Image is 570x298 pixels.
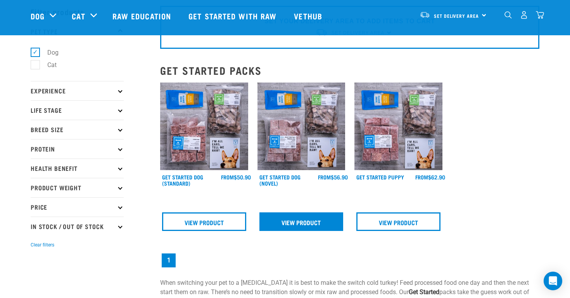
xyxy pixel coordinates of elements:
label: Cat [35,60,60,70]
div: $50.90 [221,174,251,180]
img: van-moving.png [420,11,430,18]
div: $62.90 [415,174,445,180]
img: NPS Puppy Update [354,83,442,171]
a: View Product [356,212,440,231]
div: $56.90 [318,174,348,180]
nav: pagination [160,252,539,269]
a: View Product [162,212,246,231]
img: NSP Dog Standard Update [160,83,248,171]
span: FROM [415,176,428,178]
h2: Get Started Packs [160,64,539,76]
p: Breed Size [31,120,124,139]
a: Cat [72,10,85,22]
label: Dog [35,48,62,57]
img: home-icon@2x.png [536,11,544,19]
button: Clear filters [31,241,54,248]
p: Health Benefit [31,158,124,178]
a: Raw Education [105,0,181,31]
a: Dog [31,10,45,22]
p: In Stock / Out Of Stock [31,217,124,236]
a: View Product [259,212,344,231]
strong: Get Started [409,288,439,296]
span: FROM [318,176,331,178]
a: Get Started Puppy [356,176,404,178]
a: Get Started Dog (Standard) [162,176,203,184]
p: Product Weight [31,178,124,197]
a: Get Started Dog (Novel) [259,176,301,184]
p: Experience [31,81,124,100]
p: Protein [31,139,124,158]
img: home-icon-1@2x.png [504,11,512,19]
a: Page 1 [162,253,176,267]
p: Life Stage [31,100,124,120]
div: Open Intercom Messenger [544,272,562,290]
a: Vethub [286,0,332,31]
span: FROM [221,176,234,178]
a: Get started with Raw [181,0,286,31]
img: user.png [520,11,528,19]
span: Set Delivery Area [434,14,479,17]
p: Price [31,197,124,217]
img: NSP Dog Novel Update [257,83,345,171]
